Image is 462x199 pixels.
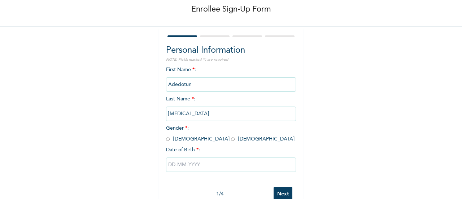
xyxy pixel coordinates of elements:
[166,107,296,121] input: Enter your last name
[166,190,274,198] div: 1 / 4
[166,44,296,57] h2: Personal Information
[166,57,296,62] p: NOTE: Fields marked (*) are required
[191,4,271,16] p: Enrollee Sign-Up Form
[166,77,296,92] input: Enter your first name
[166,157,296,172] input: DD-MM-YYYY
[166,126,295,142] span: Gender : [DEMOGRAPHIC_DATA] [DEMOGRAPHIC_DATA]
[166,96,296,116] span: Last Name :
[166,67,296,87] span: First Name :
[166,146,200,154] span: Date of Birth :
